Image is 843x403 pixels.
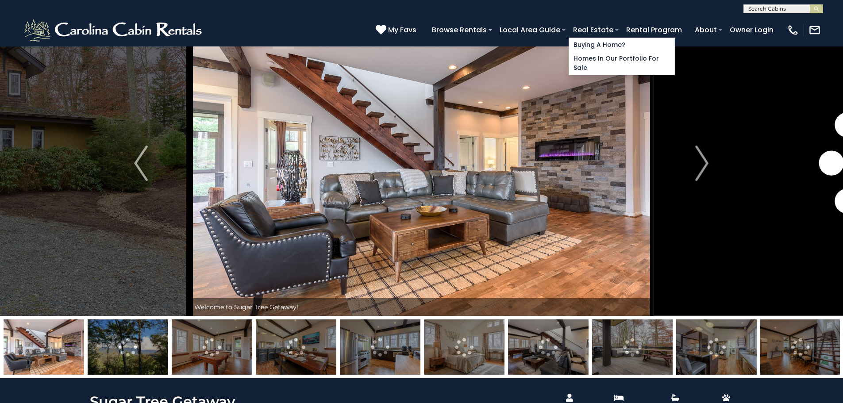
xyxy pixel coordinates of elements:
[190,298,654,316] div: Welcome to Sugar Tree Getaway!
[690,22,721,38] a: About
[172,319,252,375] img: 163275174
[760,319,841,375] img: 163275180
[592,319,673,375] img: 163275177
[569,38,674,52] a: Buying A Home?
[569,22,618,38] a: Real Estate
[88,319,168,375] img: 163275178
[653,11,751,316] button: Next
[92,11,189,316] button: Previous
[695,146,708,181] img: arrow
[22,17,206,43] img: White-1-2.png
[427,22,491,38] a: Browse Rentals
[808,24,821,36] img: mail-regular-white.png
[424,319,504,375] img: 163275171
[495,22,565,38] a: Local Area Guide
[256,319,336,375] img: 163275170
[622,22,686,38] a: Rental Program
[569,52,674,75] a: Homes in Our Portfolio For Sale
[376,24,419,36] a: My Favs
[134,146,147,181] img: arrow
[725,22,778,38] a: Owner Login
[340,319,420,375] img: 163275175
[676,319,757,375] img: 163275179
[4,319,84,375] img: 163275173
[508,319,589,375] img: 163275176
[388,24,416,35] span: My Favs
[787,24,799,36] img: phone-regular-white.png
